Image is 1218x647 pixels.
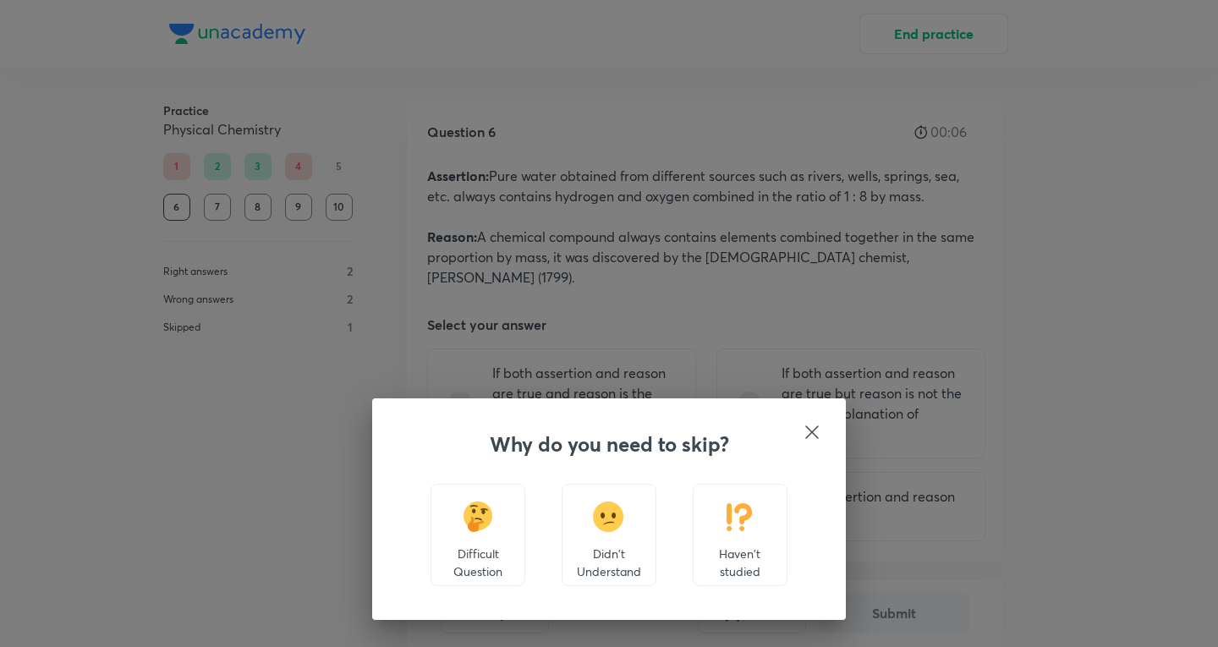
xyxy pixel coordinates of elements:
[463,502,494,532] img: Difficult Question
[707,545,773,580] p: Haven't studied
[576,545,642,580] p: Didn't Understand
[445,545,511,580] p: Difficult Question
[593,502,624,532] img: Didn't Understand
[724,502,755,532] img: Haven't studied
[413,432,805,457] h3: Why do you need to skip?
